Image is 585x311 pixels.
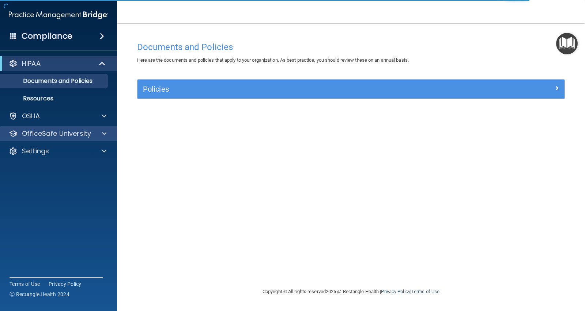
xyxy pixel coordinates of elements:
a: Policies [143,83,559,95]
h5: Policies [143,85,452,93]
p: Settings [22,147,49,155]
a: HIPAA [9,59,106,68]
p: Resources [5,95,105,102]
a: Privacy Policy [381,289,410,294]
a: Terms of Use [411,289,439,294]
a: OfficeSafe University [9,129,106,138]
p: HIPAA [22,59,41,68]
img: PMB logo [9,8,108,22]
iframe: Drift Widget Chat Controller [458,259,576,288]
a: Settings [9,147,106,155]
a: OSHA [9,112,106,120]
h4: Documents and Policies [137,42,565,52]
h4: Compliance [22,31,72,41]
a: Privacy Policy [49,280,82,288]
p: OSHA [22,112,40,120]
span: Ⓒ Rectangle Health 2024 [10,291,69,298]
a: Terms of Use [10,280,40,288]
p: OfficeSafe University [22,129,91,138]
button: Open Resource Center [556,33,578,54]
p: Documents and Policies [5,77,105,85]
div: Copyright © All rights reserved 2025 @ Rectangle Health | | [218,280,484,303]
span: Here are the documents and policies that apply to your organization. As best practice, you should... [137,57,409,63]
